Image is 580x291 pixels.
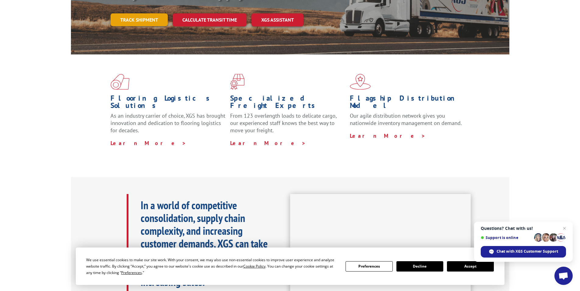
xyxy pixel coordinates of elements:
h1: Specialized Freight Experts [230,95,345,112]
button: Accept [447,261,494,272]
p: From 123 overlength loads to delicate cargo, our experienced staff knows the best way to move you... [230,112,345,139]
div: Cookie Consent Prompt [76,248,504,285]
div: We use essential cookies to make our site work. With your consent, we may also use non-essential ... [86,257,338,276]
span: As an industry carrier of choice, XGS has brought innovation and dedication to flooring logistics... [111,112,225,134]
button: Decline [396,261,443,272]
span: Cookie Policy [243,264,265,269]
img: xgs-icon-total-supply-chain-intelligence-red [111,74,129,90]
span: Chat with XGS Customer Support [481,246,566,258]
a: XGS ASSISTANT [251,13,304,26]
span: Questions? Chat with us! [481,226,566,231]
button: Preferences [346,261,392,272]
h1: Flagship Distribution Model [350,95,465,112]
a: Open chat [554,267,573,285]
h1: Flooring Logistics Solutions [111,95,226,112]
a: Learn More > [350,132,426,139]
img: xgs-icon-focused-on-flooring-red [230,74,244,90]
span: Chat with XGS Customer Support [497,249,558,254]
span: Our agile distribution network gives you nationwide inventory management on demand. [350,112,462,126]
a: Learn More > [230,140,306,147]
b: In a world of competitive consolidation, supply chain complexity, and increasing customer demands... [141,198,268,289]
span: Preferences [121,270,142,275]
span: Support is online [481,235,532,240]
img: xgs-icon-flagship-distribution-model-red [350,74,371,90]
a: Track shipment [111,13,168,26]
a: Calculate transit time [173,13,247,26]
a: Learn More > [111,140,186,147]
